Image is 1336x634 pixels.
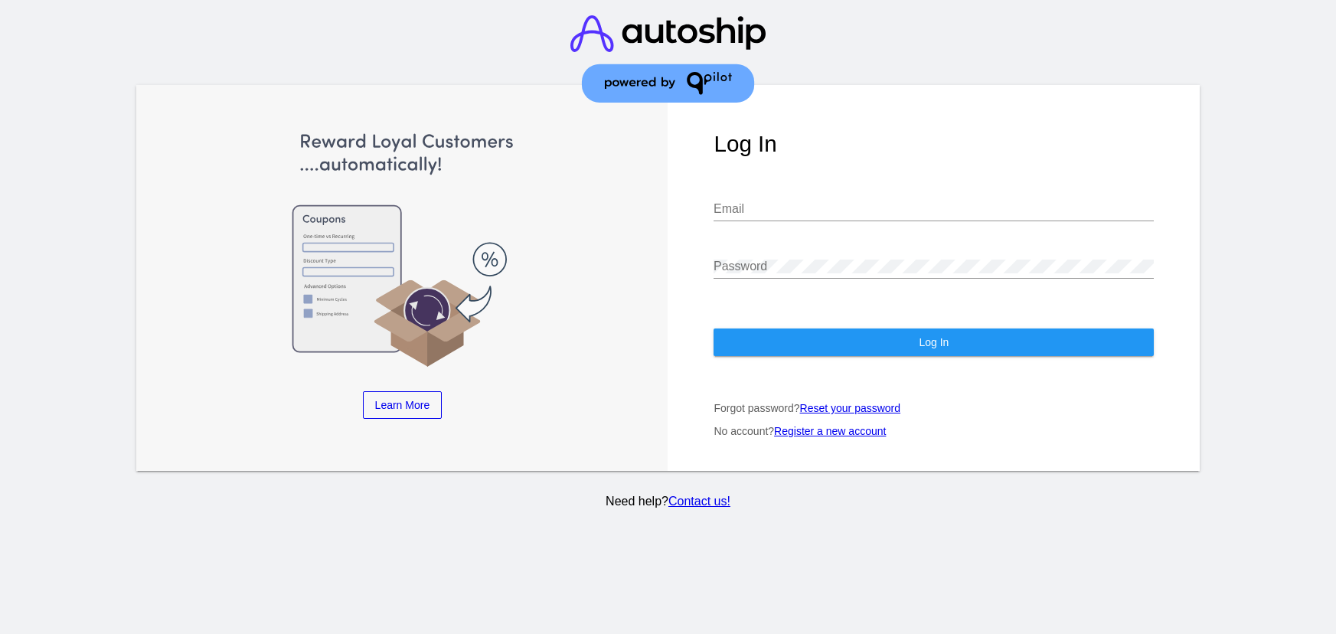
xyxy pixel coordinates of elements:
[800,402,901,414] a: Reset your password
[668,495,730,508] a: Contact us!
[363,391,443,419] a: Learn More
[133,495,1203,508] p: Need help?
[714,131,1154,157] h1: Log In
[714,425,1154,437] p: No account?
[919,336,949,348] span: Log In
[714,328,1154,356] button: Log In
[774,425,886,437] a: Register a new account
[375,399,430,411] span: Learn More
[714,402,1154,414] p: Forgot password?
[182,131,622,369] img: Apply Coupons Automatically to Scheduled Orders with QPilot
[714,202,1154,216] input: Email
